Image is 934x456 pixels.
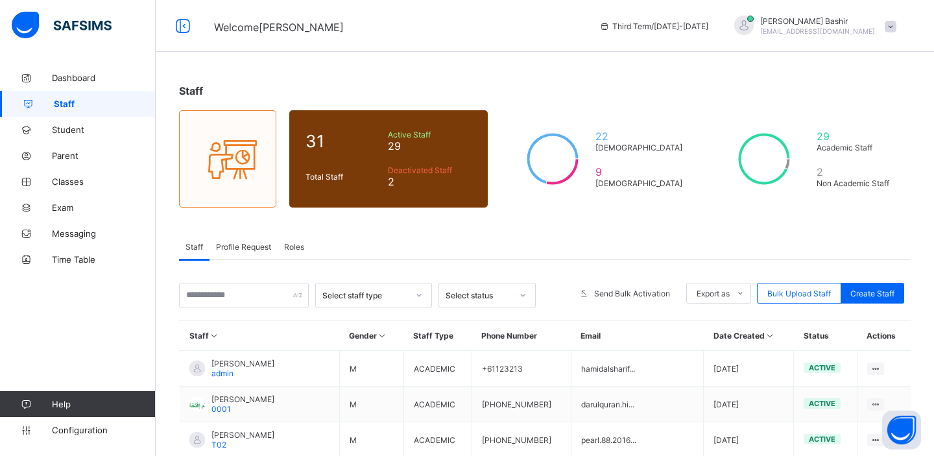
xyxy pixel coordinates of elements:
span: Export as [697,289,730,298]
i: Sort in Ascending Order [377,331,388,341]
span: Staff [179,84,203,97]
span: Messaging [52,228,156,239]
th: Staff Type [403,321,472,351]
td: M [339,387,403,422]
span: 29 [817,130,894,143]
td: [DATE] [704,351,794,387]
span: Configuration [52,425,155,435]
span: active [809,435,835,444]
span: Roles [284,242,304,252]
span: Staff [54,99,156,109]
span: 9 [595,165,683,178]
span: Parent [52,150,156,161]
th: Phone Number [472,321,571,351]
td: +61123213 [472,351,571,387]
td: M [339,351,403,387]
i: Sort in Ascending Order [209,331,220,341]
span: Profile Request [216,242,271,252]
img: safsims [12,12,112,39]
span: [PERSON_NAME] [211,359,274,368]
span: 0001 [211,404,231,414]
td: ACADEMIC [403,351,472,387]
span: [PERSON_NAME] [211,394,274,404]
div: Select status [446,291,512,300]
th: Email [571,321,704,351]
span: Send Bulk Activation [594,289,670,298]
td: hamidalsharif... [571,351,704,387]
span: Classes [52,176,156,187]
span: active [809,399,835,408]
th: Actions [857,321,911,351]
div: Total Staff [302,169,385,185]
span: [DEMOGRAPHIC_DATA] [595,143,683,152]
span: 22 [595,130,683,143]
span: Staff [186,242,203,252]
span: Active Staff [388,130,472,139]
span: 31 [305,131,381,151]
th: Staff [180,321,340,351]
th: Status [794,321,857,351]
td: [PHONE_NUMBER] [472,387,571,422]
span: Exam [52,202,156,213]
span: 2 [388,175,472,188]
span: Dashboard [52,73,156,83]
span: Student [52,125,156,135]
span: Create Staff [850,289,894,298]
button: Open asap [882,411,921,450]
div: HamidBashir [721,16,903,37]
span: Deactivated Staff [388,165,472,175]
div: Select staff type [322,291,408,300]
span: 2 [817,165,894,178]
span: [EMAIL_ADDRESS][DOMAIN_NAME] [760,27,875,35]
span: Academic Staff [817,143,894,152]
th: Date Created [704,321,794,351]
span: session/term information [599,21,708,31]
span: active [809,363,835,372]
span: Help [52,399,155,409]
span: [PERSON_NAME] [211,430,274,440]
span: [PERSON_NAME] Bashir [760,16,875,26]
span: Time Table [52,254,156,265]
td: ACADEMIC [403,387,472,422]
span: Non Academic Staff [817,178,894,188]
th: Gender [339,321,403,351]
i: Sort in Ascending Order [765,331,776,341]
td: [DATE] [704,387,794,422]
span: 29 [388,139,472,152]
span: Welcome [PERSON_NAME] [214,21,344,34]
td: darulquran.hi... [571,387,704,422]
span: T02 [211,440,226,450]
span: [DEMOGRAPHIC_DATA] [595,178,683,188]
span: Bulk Upload Staff [767,289,831,298]
span: admin [211,368,233,378]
